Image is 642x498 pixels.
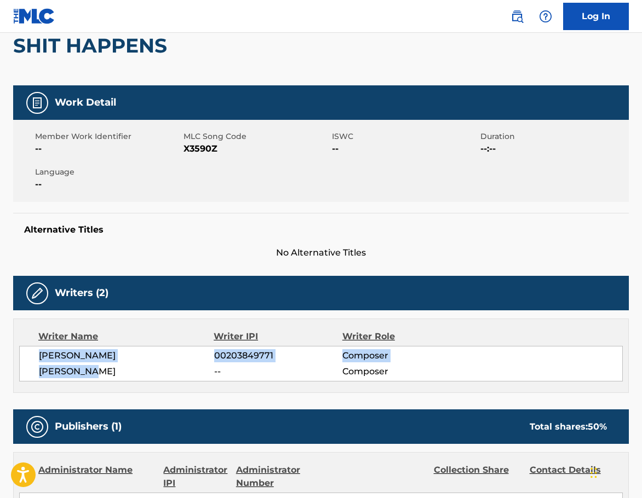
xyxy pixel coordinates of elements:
h5: Alternative Titles [24,224,618,235]
span: -- [332,142,478,155]
img: search [511,10,524,23]
span: No Alternative Titles [13,246,629,259]
span: --:-- [480,142,626,155]
span: Composer [342,365,459,378]
span: Member Work Identifier [35,131,181,142]
img: help [539,10,552,23]
h5: Work Detail [55,96,116,109]
span: Duration [480,131,626,142]
span: -- [35,142,181,155]
span: -- [214,365,342,378]
a: Log In [563,3,629,30]
span: Language [35,166,181,178]
img: Writers [31,287,44,300]
span: [PERSON_NAME] [39,349,214,362]
div: Contact Details [530,464,617,490]
img: MLC Logo [13,8,55,24]
div: Writer IPI [214,330,342,343]
h2: SHIT HAPPENS [13,33,173,58]
iframe: Chat Widget [587,445,642,498]
div: Total shares: [530,420,607,433]
img: Work Detail [31,96,44,109]
span: X3590Z [184,142,329,155]
div: Writer Name [38,330,214,343]
div: Writer Role [342,330,459,343]
div: Collection Share [434,464,521,490]
img: Publishers [31,420,44,433]
span: 50 % [588,421,607,432]
span: [PERSON_NAME] [39,365,214,378]
span: 00203849771 [214,349,342,362]
div: Administrator IPI [163,464,227,490]
span: -- [35,178,181,191]
span: ISWC [332,131,478,142]
div: Drag [591,456,597,489]
h5: Publishers (1) [55,420,122,433]
div: Help [535,5,557,27]
span: Composer [342,349,459,362]
a: Public Search [506,5,528,27]
div: Administrator Number [236,464,324,490]
div: Administrator Name [38,464,155,490]
span: MLC Song Code [184,131,329,142]
h5: Writers (2) [55,287,108,299]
